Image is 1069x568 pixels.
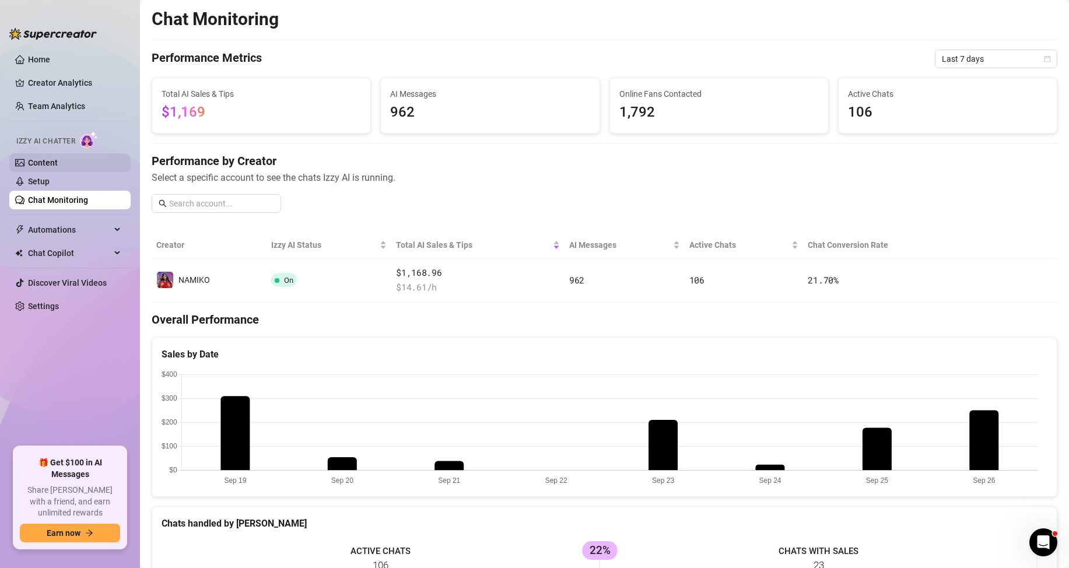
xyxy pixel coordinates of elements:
span: Active Chats [848,87,1047,100]
a: Settings [28,301,59,311]
span: Izzy AI Status [271,239,378,251]
span: 106 [689,274,705,286]
span: 962 [390,101,590,124]
span: Select a specific account to see the chats Izzy AI is running. [152,170,1057,185]
a: Discover Viral Videos [28,278,107,287]
h4: Overall Performance [152,311,1057,328]
th: Total AI Sales & Tips [391,232,565,259]
span: $1,169 [162,104,205,120]
th: Creator [152,232,267,259]
div: Chats handled by [PERSON_NAME] [162,516,1047,531]
th: AI Messages [565,232,685,259]
h4: Performance Metrics [152,50,262,68]
span: thunderbolt [15,225,24,234]
img: AI Chatter [80,131,98,148]
span: $ 14.61 /h [396,281,560,294]
input: Search account... [169,197,274,210]
div: Sales by Date [162,347,1047,362]
a: Setup [28,177,50,186]
span: search [159,199,167,208]
th: Izzy AI Status [267,232,392,259]
button: Earn nowarrow-right [20,524,120,542]
span: 🎁 Get $100 in AI Messages [20,457,120,480]
th: Chat Conversion Rate [803,232,966,259]
h4: Performance by Creator [152,153,1057,169]
span: Total AI Sales & Tips [162,87,361,100]
span: Total AI Sales & Tips [396,239,551,251]
iframe: Intercom live chat [1029,528,1057,556]
th: Active Chats [685,232,804,259]
h2: Chat Monitoring [152,8,279,30]
span: Active Chats [689,239,790,251]
span: 962 [569,274,584,286]
span: $1,168.96 [396,266,560,280]
img: NAMIKO [157,272,173,288]
span: Earn now [47,528,80,538]
span: calendar [1044,55,1051,62]
a: Creator Analytics [28,73,121,92]
span: Chat Copilot [28,244,111,262]
span: Last 7 days [942,50,1050,68]
a: Content [28,158,58,167]
span: Share [PERSON_NAME] with a friend, and earn unlimited rewards [20,485,120,519]
span: 106 [848,101,1047,124]
span: 1,792 [619,101,819,124]
span: AI Messages [390,87,590,100]
img: Chat Copilot [15,249,23,257]
span: arrow-right [85,529,93,537]
span: AI Messages [569,239,671,251]
img: logo-BBDzfeDw.svg [9,28,97,40]
span: NAMIKO [178,275,210,285]
a: Chat Monitoring [28,195,88,205]
span: On [284,276,293,285]
span: 21.70 % [808,274,838,286]
span: Online Fans Contacted [619,87,819,100]
a: Home [28,55,50,64]
span: Izzy AI Chatter [16,136,75,147]
span: Automations [28,220,111,239]
a: Team Analytics [28,101,85,111]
